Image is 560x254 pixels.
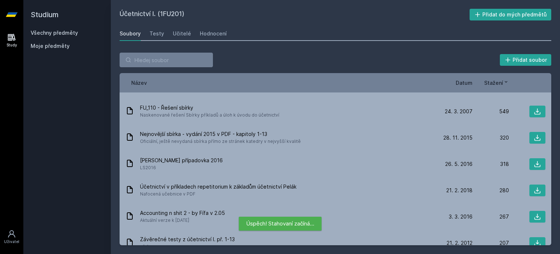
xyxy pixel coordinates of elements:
[140,183,296,190] span: Účetnictví v příkladech repetitorium k základům účetnictví Pelák
[140,190,296,198] span: Nafocená učebnice v PDF
[1,29,22,52] a: Study
[140,217,225,224] span: Aktuální verze k [DATE]
[200,30,227,37] div: Hodnocení
[173,30,191,37] div: Učitelé
[140,130,301,138] span: Nejnovější sbírka - vydání 2015 v PDF - kapitoly 1-13
[446,187,472,194] span: 21. 2. 2018
[449,213,472,220] span: 3. 3. 2016
[31,30,78,36] a: Všechny předměty
[200,26,227,41] a: Hodnocení
[470,9,552,20] button: Přidat do mých předmětů
[472,108,509,115] div: 549
[445,160,472,168] span: 26. 5. 2016
[149,26,164,41] a: Testy
[140,209,225,217] span: Accounting n shit 2 - by Fífa v 2.05
[472,134,509,141] div: 320
[131,79,147,87] button: Název
[140,104,279,111] span: FU_110 - Řešení sbírky
[456,79,472,87] button: Datum
[239,217,322,231] div: Úspěch! Stahovaní začíná…
[140,111,279,119] span: Naskenované řešení Sbírky příkladů a úloh k úvodu do účetnictví
[173,26,191,41] a: Učitelé
[140,236,235,243] span: Závěrečné testy z účetnictví I. př. 1-13
[140,164,223,171] span: LS2016
[120,9,470,20] h2: Účetnictví I. (1FU201)
[472,239,509,247] div: 207
[140,138,301,145] span: Oficiální, ještě nevydaná sbírka přímo ze stránek katedry v nejvyšší kvalitě
[484,79,509,87] button: Stažení
[445,108,472,115] span: 24. 3. 2007
[4,239,19,244] div: Uživatel
[120,53,213,67] input: Hledej soubor
[120,30,141,37] div: Soubory
[140,243,235,250] span: př. 1
[140,157,223,164] span: [PERSON_NAME] případovka 2016
[447,239,472,247] span: 21. 2. 2012
[472,160,509,168] div: 318
[149,30,164,37] div: Testy
[120,26,141,41] a: Soubory
[500,54,552,66] button: Přidat soubor
[484,79,503,87] span: Stažení
[1,226,22,248] a: Uživatel
[472,187,509,194] div: 280
[7,42,17,48] div: Study
[443,134,472,141] span: 28. 11. 2015
[472,213,509,220] div: 267
[31,42,70,50] span: Moje předměty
